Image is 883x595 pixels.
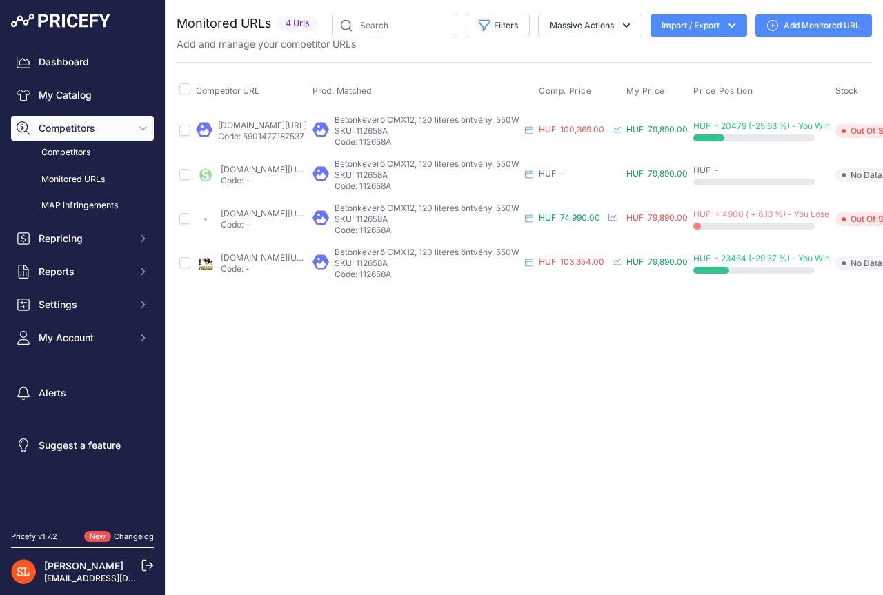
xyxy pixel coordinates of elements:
a: Changelog [114,532,154,541]
span: HUF 79,890.00 [626,168,688,179]
p: Code: 112658A [335,137,519,148]
span: HUF 79,890.00 [626,124,688,134]
p: SKU: 112658A [335,258,519,269]
span: Settings [39,298,129,312]
p: Code: 5901477187537 [218,131,307,142]
span: HUF 79,890.00 [626,256,688,267]
span: HUF 79,890.00 [626,212,688,223]
span: HUF 103,354.00 [539,256,604,267]
span: Betonkeverő CMX12, 120 literes öntvény, 550W [335,114,519,125]
span: HUF - 20479 (-25.63 %) - You Win [693,121,830,131]
p: SKU: 112658A [335,125,519,137]
a: Competitors [11,141,154,165]
span: My Price [626,85,665,97]
span: Price Position [693,85,753,97]
a: [EMAIL_ADDRESS][DOMAIN_NAME] [44,573,188,583]
span: Repricing [39,232,129,245]
button: Comp. Price [539,85,595,97]
p: SKU: 112658A [335,170,519,181]
div: Pricefy v1.7.2 [11,531,57,543]
span: Reports [39,265,129,279]
button: Import / Export [651,14,747,37]
button: My Price [626,85,668,97]
a: Dashboard [11,50,154,74]
nav: Sidebar [11,50,154,514]
span: Stock [835,85,858,96]
span: 4 Urls [277,16,318,32]
span: Comp. Price [539,85,592,97]
span: Competitors [39,121,129,135]
a: [DOMAIN_NAME][URL] [221,208,310,219]
span: Prod. Matched [312,85,372,96]
img: Pricefy Logo [11,14,110,28]
button: Competitors [11,116,154,141]
h2: Monitored URLs [177,14,272,33]
button: Massive Actions [538,14,642,37]
p: Code: - [221,219,307,230]
p: Code: 112658A [335,181,519,192]
p: Add and manage your competitor URLs [177,37,356,51]
a: [DOMAIN_NAME][URL] [221,164,310,174]
button: My Account [11,325,154,350]
p: Code: - [221,175,307,186]
button: Filters [466,14,530,37]
div: HUF - [693,165,830,176]
p: Code: 112658A [335,269,519,280]
button: Price Position [693,85,755,97]
div: HUF - [539,168,621,179]
input: Search [332,14,457,37]
span: Betonkeverő CMX12, 120 literes öntvény, 550W [335,247,519,257]
button: Settings [11,292,154,317]
span: HUF 74,990.00 [539,212,600,223]
span: My Account [39,331,129,345]
button: Reports [11,259,154,284]
a: [PERSON_NAME] [44,560,123,572]
button: Repricing [11,226,154,251]
a: My Catalog [11,83,154,108]
a: MAP infringements [11,194,154,218]
p: SKU: 112658A [335,214,519,225]
span: Betonkeverő CMX12, 120 literes öntvény, 550W [335,203,519,213]
a: Add Monitored URL [755,14,872,37]
span: HUF + 4900 ( + 6.13 %) - You Lose [693,209,829,219]
span: Betonkeverő CMX12, 120 literes öntvény, 550W [335,159,519,169]
a: Monitored URLs [11,168,154,192]
span: HUF 100,369.00 [539,124,604,134]
span: New [84,531,111,543]
a: Alerts [11,381,154,405]
a: [DOMAIN_NAME][URL] [221,252,310,263]
span: HUF - 23464 (-29.37 %) - You Win [693,253,830,263]
p: Code: - [221,263,307,274]
p: Code: 112658A [335,225,519,236]
a: [DOMAIN_NAME][URL] [218,120,307,130]
span: Competitor URL [196,85,259,96]
a: Suggest a feature [11,433,154,458]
